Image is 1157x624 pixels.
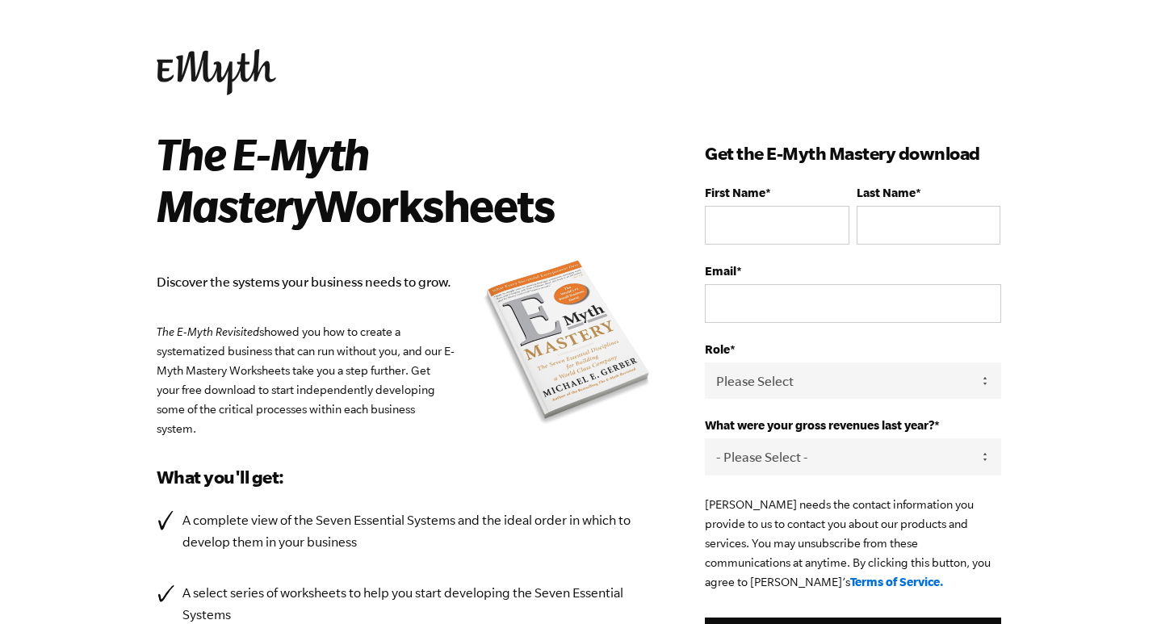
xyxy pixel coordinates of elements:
i: The E-Myth Mastery [157,128,369,230]
p: Discover the systems your business needs to grow. [157,271,657,293]
img: emyth mastery book summary [479,257,656,431]
span: Role [705,342,730,356]
p: [PERSON_NAME] needs the contact information you provide to us to contact you about our products a... [705,495,1000,592]
h3: What you'll get: [157,464,657,490]
p: showed you how to create a systematized business that can run without you, and our E-Myth Mastery... [157,322,657,438]
span: Email [705,264,736,278]
img: EMyth [157,49,276,95]
h2: Worksheets [157,128,634,231]
h3: Get the E-Myth Mastery download [705,140,1000,166]
iframe: Chat Widget [1076,547,1157,624]
span: What were your gross revenues last year? [705,418,934,432]
span: Last Name [857,186,916,199]
span: First Name [705,186,765,199]
em: The E-Myth Revisited [157,325,259,338]
a: Terms of Service. [850,575,944,588]
p: A complete view of the Seven Essential Systems and the ideal order in which to develop them in yo... [182,509,657,553]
